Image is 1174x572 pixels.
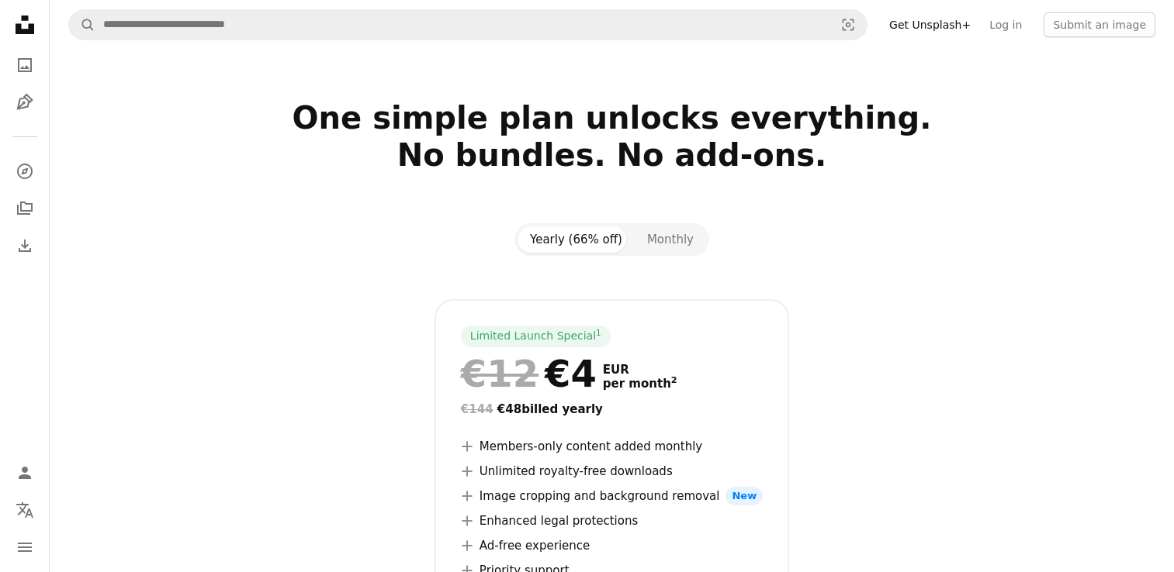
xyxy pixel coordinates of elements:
form: Find visuals sitewide [68,9,868,40]
a: 1 [593,329,604,344]
div: Limited Launch Special [461,326,611,347]
li: Image cropping and background removal [461,487,763,505]
button: Monthly [635,226,706,253]
li: Unlimited royalty-free downloads [461,462,763,481]
a: Photos [9,50,40,81]
span: EUR [603,363,677,377]
a: Home — Unsplash [9,9,40,43]
button: Search Unsplash [69,10,95,40]
button: Yearly (66% off) [518,226,635,253]
sup: 1 [596,328,601,337]
a: Log in / Sign up [9,457,40,488]
div: €4 [461,353,597,394]
span: New [726,487,763,505]
span: €12 [461,353,539,394]
button: Language [9,494,40,525]
span: €144 [461,402,493,416]
span: per month [603,377,677,391]
li: Enhanced legal protections [461,512,763,530]
a: Download History [9,230,40,261]
sup: 2 [671,375,677,385]
button: Visual search [829,10,867,40]
button: Submit an image [1044,12,1155,37]
a: Illustrations [9,87,40,118]
a: Collections [9,193,40,224]
button: Menu [9,532,40,563]
a: Log in [980,12,1031,37]
a: Explore [9,156,40,187]
a: 2 [668,377,681,391]
div: €48 billed yearly [461,400,763,419]
li: Ad-free experience [461,536,763,555]
h2: One simple plan unlocks everything. No bundles. No add-ons. [113,99,1112,211]
li: Members-only content added monthly [461,437,763,456]
a: Get Unsplash+ [880,12,980,37]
